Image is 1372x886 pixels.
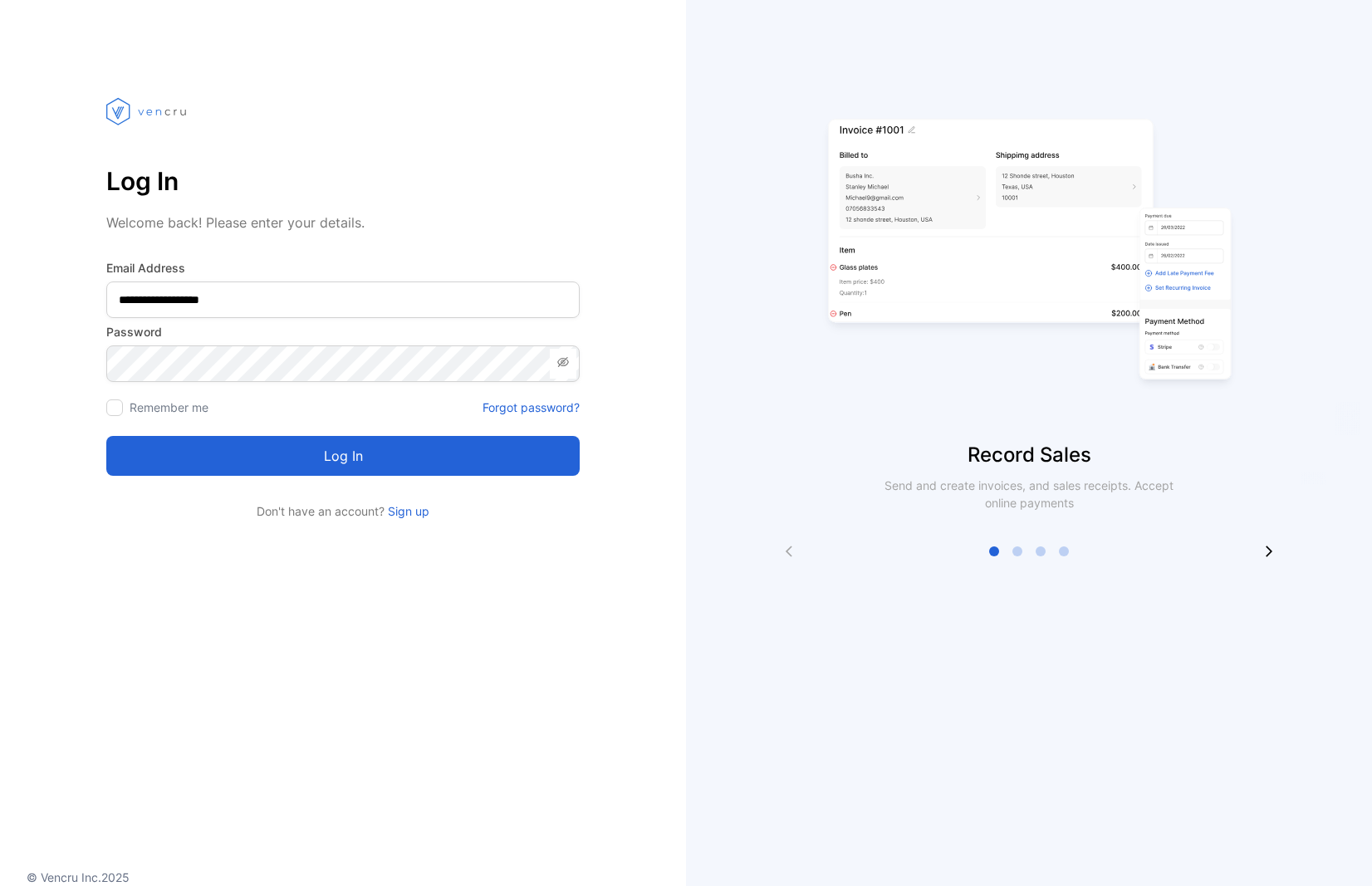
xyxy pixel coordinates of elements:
label: Password [106,323,580,340]
img: vencru logo [106,66,189,156]
p: Log In [106,161,580,201]
p: Don't have an account? [106,502,580,520]
p: Send and create invoices, and sales receipts. Accept online payments [870,477,1188,512]
p: Record Sales [686,440,1372,470]
img: slider image [821,66,1237,440]
a: Forgot password? [483,399,580,416]
p: Welcome back! Please enter your details. [106,213,580,233]
label: Remember me [130,400,208,414]
label: Email Address [106,259,580,277]
button: Log in [106,436,580,476]
a: Sign up [385,504,429,518]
